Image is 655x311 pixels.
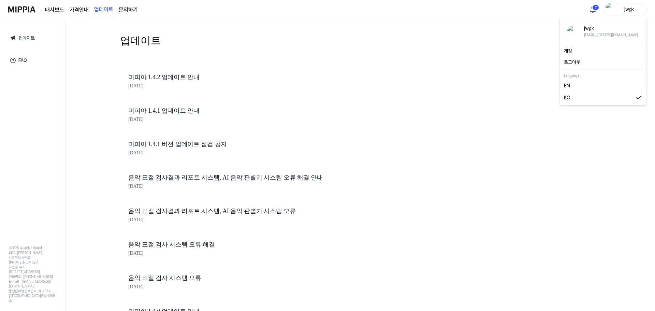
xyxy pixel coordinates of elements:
[584,32,638,38] div: [EMAIL_ADDRESS][DOMAIN_NAME]
[128,183,360,190] div: [DATE]
[584,25,638,32] div: jwgk
[606,3,614,16] img: profile
[5,53,60,68] a: FAQ
[559,17,647,105] div: profilejwgk
[128,240,360,250] a: 음악 표절 검사 시스템 오류 해결
[9,56,17,65] img: 커뮤니티
[128,116,360,123] div: [DATE]
[119,6,138,14] a: 문의하기
[9,274,56,279] div: 전화번호: [PHONE_NUMBER]
[9,250,56,255] div: 대표: [PERSON_NAME]
[9,265,56,274] div: 사업장 주소: [STREET_ADDRESS]
[9,34,17,42] img: 커뮤니티
[616,5,642,13] div: jwgk
[128,72,360,82] a: 미피아 1.4.2 업데이트 안내
[564,82,642,89] a: EN
[636,94,642,101] img: 체크
[589,5,597,14] img: 알림
[128,283,360,291] div: [DATE]
[128,106,360,116] a: 미피아 1.4.1 업데이트 안내
[94,0,113,19] a: 업데이트
[70,6,89,14] a: 가격안내
[128,82,360,90] div: [DATE]
[128,273,360,283] a: 음악 표절 검사 시스템 오류
[128,139,360,149] a: 미피아 1.4.1 버전 업데이트 점검 공지
[128,206,360,216] a: 음악 표절 검사결과 리포트 시스템, AI 음악 판별기 시스템 오류
[5,30,60,46] a: 업데이트
[9,288,56,303] div: 통신판매업신고번호: 제 2024-[GEOGRAPHIC_DATA]동작-0916 호
[592,5,599,10] div: 7
[9,279,56,288] div: E-mail : [EMAIL_ADDRESS][DOMAIN_NAME]
[603,4,647,15] button: profilejwgk
[120,33,368,66] div: 업데이트
[128,149,360,157] div: [DATE]
[9,245,56,250] div: © 2025 주식회사 미피아
[128,173,360,183] a: 음악 표절 검사결과 리포트 시스템, AI 음악 판별기 시스템 오류 해결 안내
[564,47,642,55] a: 계정
[9,255,56,265] div: 사업자등록번호: [PHONE_NUMBER]
[128,216,360,224] div: [DATE]
[587,4,598,15] button: 알림7
[564,59,642,66] button: 로그아웃
[564,94,642,101] a: KO
[45,6,64,14] a: 대시보드
[128,250,360,257] div: [DATE]
[567,26,578,37] img: profile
